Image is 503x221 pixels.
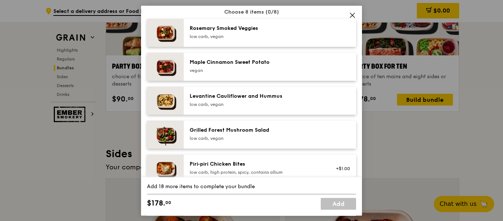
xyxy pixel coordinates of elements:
span: 00 [165,200,171,206]
div: low carb, vegan [190,101,322,107]
span: $178. [147,198,165,209]
div: Choose 8 items (0/8) [147,8,356,16]
img: daily_normal_Maple_Cinnamon_Sweet_Potato__Horizontal_.jpg [147,53,184,81]
div: Rosemary Smoked Veggies [190,25,322,32]
div: Piri‑piri Chicken Bites [190,160,322,168]
img: daily_normal_Thyme-Rosemary-Zucchini-HORZ.jpg [147,19,184,47]
img: daily_normal_Levantine_Cauliflower_and_Hummus__Horizontal_.jpg [147,87,184,115]
img: daily_normal_Grilled-Forest-Mushroom-Salad-HORZ.jpg [147,121,184,149]
div: +$1.00 [331,166,350,172]
div: Grilled Forest Mushroom Salad [190,127,322,134]
div: Add 18 more items to complete your bundle [147,183,356,190]
a: Add [321,198,356,210]
div: low carb, vegan [190,34,322,39]
div: vegan [190,68,322,73]
div: low carb, high protein, spicy, contains allium [190,169,322,175]
img: daily_normal_Piri-Piri-Chicken-Bites-HORZ.jpg [147,155,184,183]
div: Maple Cinnamon Sweet Potato [190,59,322,66]
div: Levantine Cauliflower and Hummus [190,93,322,100]
div: low carb, vegan [190,135,322,141]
